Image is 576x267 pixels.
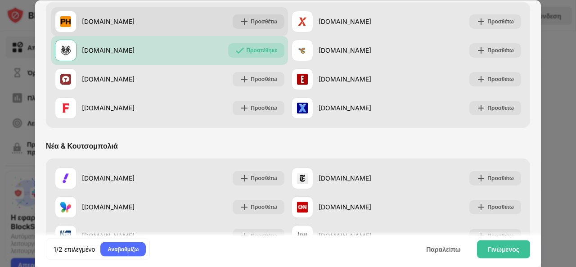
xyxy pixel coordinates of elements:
font: [DOMAIN_NAME] [82,104,135,112]
font: Προσθέτω [251,104,277,111]
font: Προσθέτω [487,175,514,181]
img: favicons [297,173,308,184]
font: Προσθέτω [251,204,277,210]
img: favicons [60,231,71,241]
font: [DOMAIN_NAME] [82,47,135,54]
font: Προσθέτω [487,47,514,54]
font: [DOMAIN_NAME] [82,204,135,211]
img: favicons [297,231,308,241]
img: favicons [60,173,71,184]
font: [DOMAIN_NAME] [319,175,371,182]
font: Προσθέτω [487,204,514,210]
font: 1/2 επιλεγμένο [54,245,95,253]
font: Προσθέτω [251,175,277,181]
img: favicons [60,103,71,113]
img: favicons [297,74,308,85]
font: [DOMAIN_NAME] [319,18,371,26]
img: favicons [297,202,308,213]
font: Γινώμενος [488,245,519,253]
img: favicons [297,103,308,113]
font: [DOMAIN_NAME] [82,18,135,26]
img: favicons [60,74,71,85]
font: Νέα & Κουτσομπολιά [46,141,118,150]
font: Προσθέτω [487,18,514,25]
font: Αναβαθμίζω [108,245,139,252]
font: Προσθέτω [487,76,514,82]
font: [DOMAIN_NAME] [319,104,371,112]
img: favicons [60,202,71,213]
img: favicons [60,45,71,56]
font: Προσθέτω [251,76,277,82]
font: [DOMAIN_NAME] [319,47,371,54]
font: [DOMAIN_NAME] [319,204,371,211]
font: Παραλείπω [426,245,460,253]
img: favicons [297,16,308,27]
font: [DOMAIN_NAME] [82,76,135,83]
font: [DOMAIN_NAME] [319,76,371,83]
font: [DOMAIN_NAME] [82,175,135,182]
img: favicons [297,45,308,56]
font: Προσθέτω [487,104,514,111]
img: favicons [60,16,71,27]
font: Προσθέτω [251,18,277,25]
font: Προστέθηκε [246,47,277,54]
